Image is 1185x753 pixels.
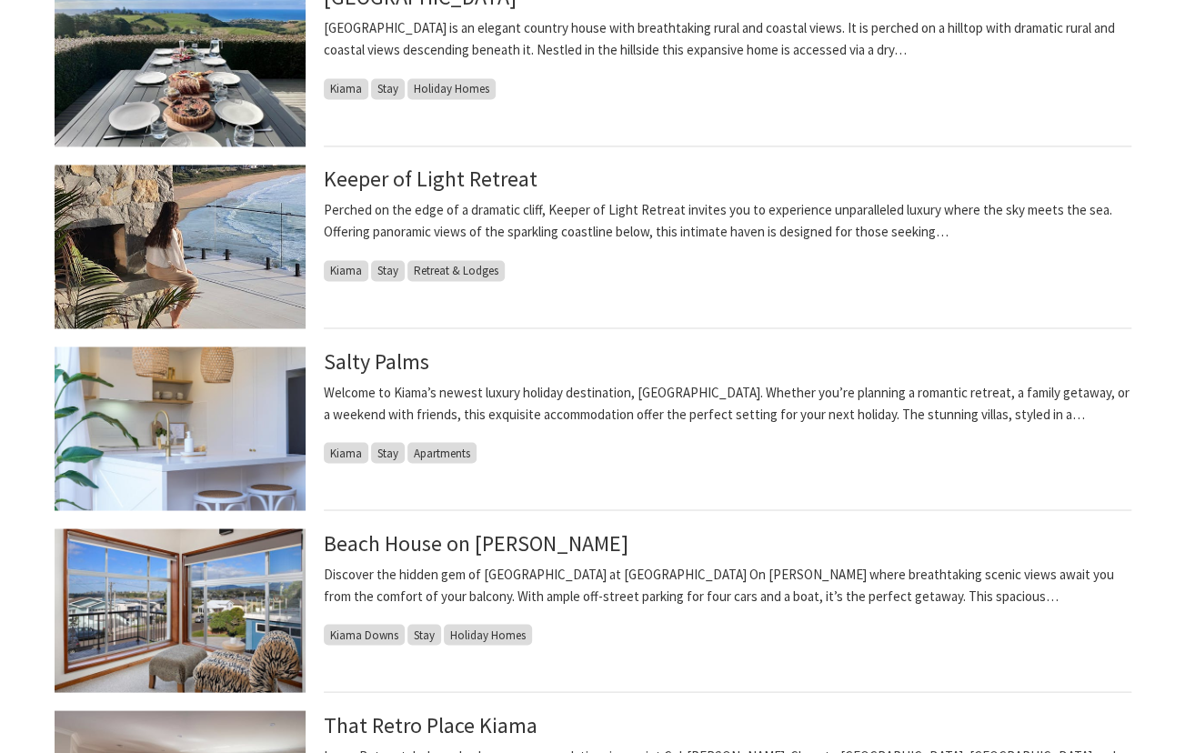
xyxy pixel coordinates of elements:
[55,165,306,328] img: Keeper of Light Retreat photo of the balcony
[324,260,368,281] span: Kiama
[324,710,537,738] a: That Retro Place Kiama
[371,78,405,99] span: Stay
[407,624,441,645] span: Stay
[324,442,368,463] span: Kiama
[324,624,405,645] span: Kiama Downs
[324,165,537,193] a: Keeper of Light Retreat
[444,624,532,645] span: Holiday Homes
[55,346,306,510] img: Beautiful Gourmet Kitchen to entertain & enjoy
[407,78,496,99] span: Holiday Homes
[371,442,405,463] span: Stay
[324,17,1131,61] p: [GEOGRAPHIC_DATA] is an elegant country house with breathtaking rural and coastal views. It is pe...
[407,260,505,281] span: Retreat & Lodges
[324,199,1131,243] p: Perched on the edge of a dramatic cliff, Keeper of Light Retreat invites you to experience unpara...
[324,381,1131,425] p: Welcome to Kiama’s newest luxury holiday destination, [GEOGRAPHIC_DATA]. Whether you’re planning ...
[371,260,405,281] span: Stay
[324,563,1131,607] p: Discover the hidden gem of [GEOGRAPHIC_DATA] at [GEOGRAPHIC_DATA] On [PERSON_NAME] where breathta...
[55,528,306,692] img: View 2
[324,346,429,375] a: Salty Palms
[407,442,477,463] span: Apartments
[324,528,628,557] a: Beach House on [PERSON_NAME]
[324,78,368,99] span: Kiama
